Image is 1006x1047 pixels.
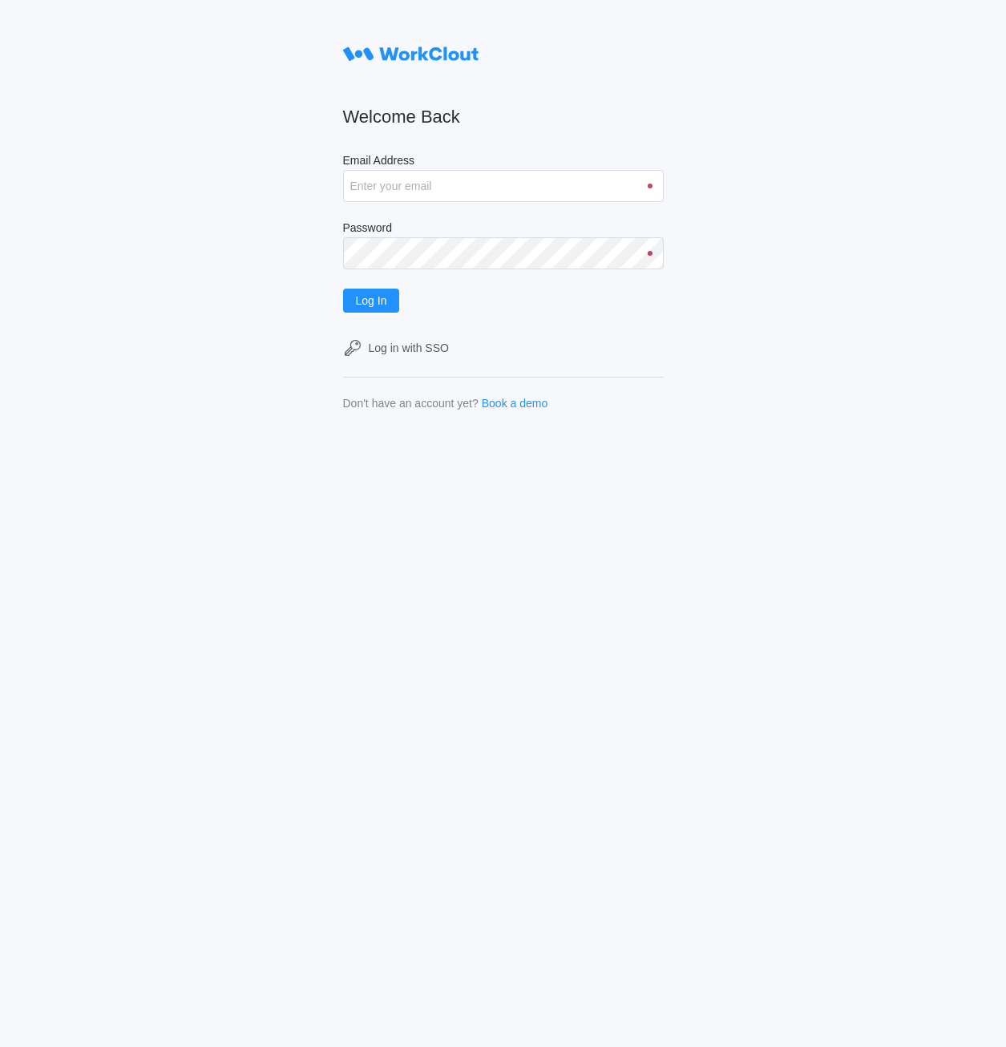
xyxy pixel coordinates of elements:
a: Book a demo [482,397,548,410]
span: Log In [356,295,387,306]
input: Enter your email [343,170,664,202]
button: Log In [343,289,400,313]
div: Log in with SSO [369,342,449,354]
a: Log in with SSO [343,338,664,358]
h2: Welcome Back [343,106,664,128]
label: Email Address [343,154,664,170]
div: Don't have an account yet? [343,397,479,410]
label: Password [343,221,664,237]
